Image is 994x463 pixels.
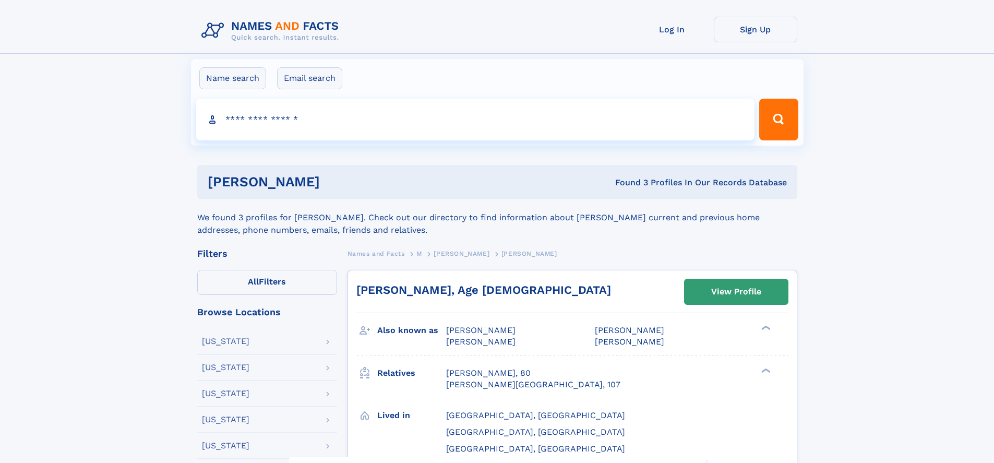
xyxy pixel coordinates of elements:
[595,337,664,347] span: [PERSON_NAME]
[197,270,337,295] label: Filters
[434,247,489,260] a: [PERSON_NAME]
[446,410,625,420] span: [GEOGRAPHIC_DATA], [GEOGRAPHIC_DATA]
[377,322,446,339] h3: Also known as
[711,280,761,304] div: View Profile
[501,250,557,257] span: [PERSON_NAME]
[595,325,664,335] span: [PERSON_NAME]
[416,250,422,257] span: M
[377,407,446,424] h3: Lived in
[348,247,405,260] a: Names and Facts
[685,279,788,304] a: View Profile
[199,67,266,89] label: Name search
[468,177,787,188] div: Found 3 Profiles In Our Records Database
[197,17,348,45] img: Logo Names and Facts
[196,99,755,140] input: search input
[759,99,798,140] button: Search Button
[759,367,771,374] div: ❯
[446,325,516,335] span: [PERSON_NAME]
[446,444,625,454] span: [GEOGRAPHIC_DATA], [GEOGRAPHIC_DATA]
[202,389,249,398] div: [US_STATE]
[208,175,468,188] h1: [PERSON_NAME]
[202,415,249,424] div: [US_STATE]
[714,17,797,42] a: Sign Up
[377,364,446,382] h3: Relatives
[356,283,611,296] a: [PERSON_NAME], Age [DEMOGRAPHIC_DATA]
[197,249,337,258] div: Filters
[446,367,531,379] a: [PERSON_NAME], 80
[202,442,249,450] div: [US_STATE]
[202,337,249,346] div: [US_STATE]
[446,337,516,347] span: [PERSON_NAME]
[630,17,714,42] a: Log In
[202,363,249,372] div: [US_STATE]
[416,247,422,260] a: M
[197,307,337,317] div: Browse Locations
[248,277,259,287] span: All
[197,199,797,236] div: We found 3 profiles for [PERSON_NAME]. Check out our directory to find information about [PERSON_...
[446,379,620,390] a: [PERSON_NAME][GEOGRAPHIC_DATA], 107
[434,250,489,257] span: [PERSON_NAME]
[446,427,625,437] span: [GEOGRAPHIC_DATA], [GEOGRAPHIC_DATA]
[759,325,771,331] div: ❯
[277,67,342,89] label: Email search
